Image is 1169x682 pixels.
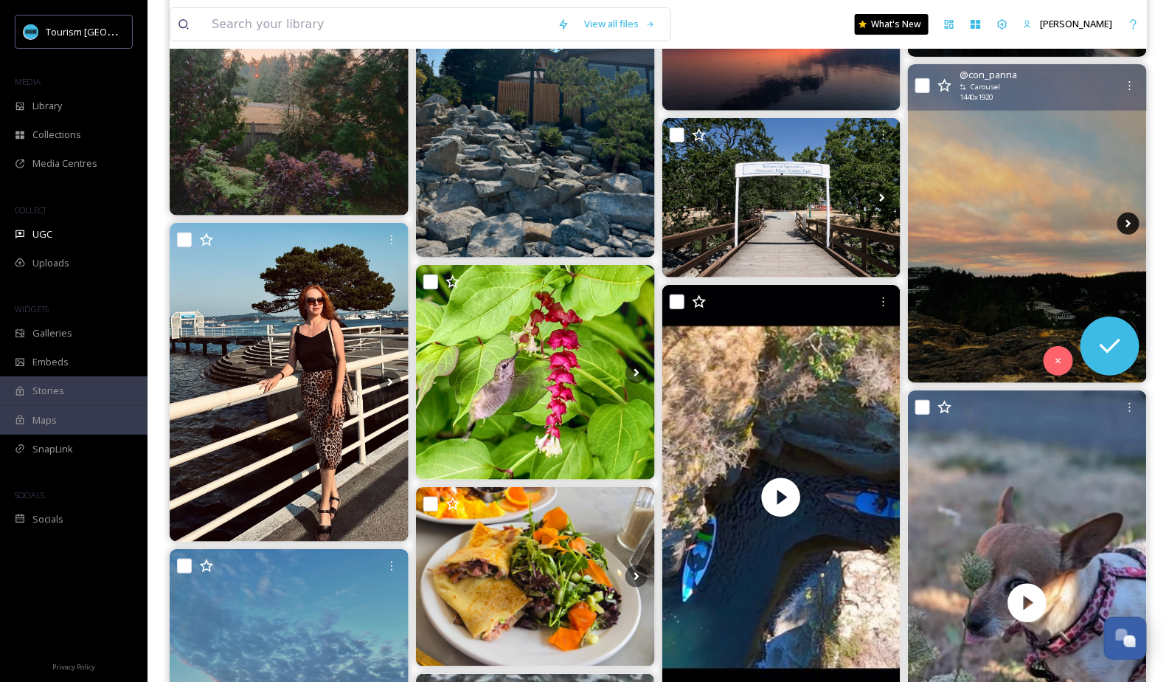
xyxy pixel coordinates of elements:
[15,303,49,314] span: WIDGETS
[15,204,46,216] span: COLLECT
[32,442,73,456] span: SnapLink
[1016,10,1120,38] a: [PERSON_NAME]
[24,24,38,39] img: tourism_nanaimo_logo.jpeg
[32,355,69,369] span: Embeds
[32,156,97,170] span: Media Centres
[32,326,72,340] span: Galleries
[32,413,57,427] span: Maps
[170,223,409,542] img: Hello September 🍂… Кожен день відкриває щось нове в нашому житті, треба просто уважно слухати, ба...
[662,118,901,278] img: Welcome to and Thank You for visiting Saysutshun (Newcastle Island Marine Park, provincial park)....
[577,10,663,38] a: View all files
[908,64,1147,383] img: Rainbow clouds and sunsets 🌅 #nanaimo #cloudy #sunsetsky #rainbowclouds #vacation #famjam #summer...
[204,8,550,41] input: Search your library
[32,128,81,142] span: Collections
[971,82,1000,92] span: Carousel
[32,227,52,241] span: UGC
[46,24,178,38] span: Tourism [GEOGRAPHIC_DATA]
[416,487,655,666] img: Crepe + scrambled eggs 🥚 🥞 🥓 🥞 🥚 #yvr #vancity #yvreats #vancityeats #vancouverfoodie #yvrfood #v...
[32,512,63,526] span: Socials
[960,92,993,103] span: 1440 x 1920
[960,68,1017,82] span: @ con_panna
[15,489,44,500] span: SOCIALS
[1104,617,1147,660] button: Open Chat
[32,256,69,270] span: Uploads
[52,657,95,675] a: Privacy Policy
[855,14,929,35] a: What's New
[1040,17,1113,30] span: [PERSON_NAME]
[32,99,62,113] span: Library
[416,265,655,479] img: #annashummingbird #Nanaimo #2025
[15,76,41,87] span: MEDIA
[52,662,95,672] span: Privacy Policy
[32,384,64,398] span: Stories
